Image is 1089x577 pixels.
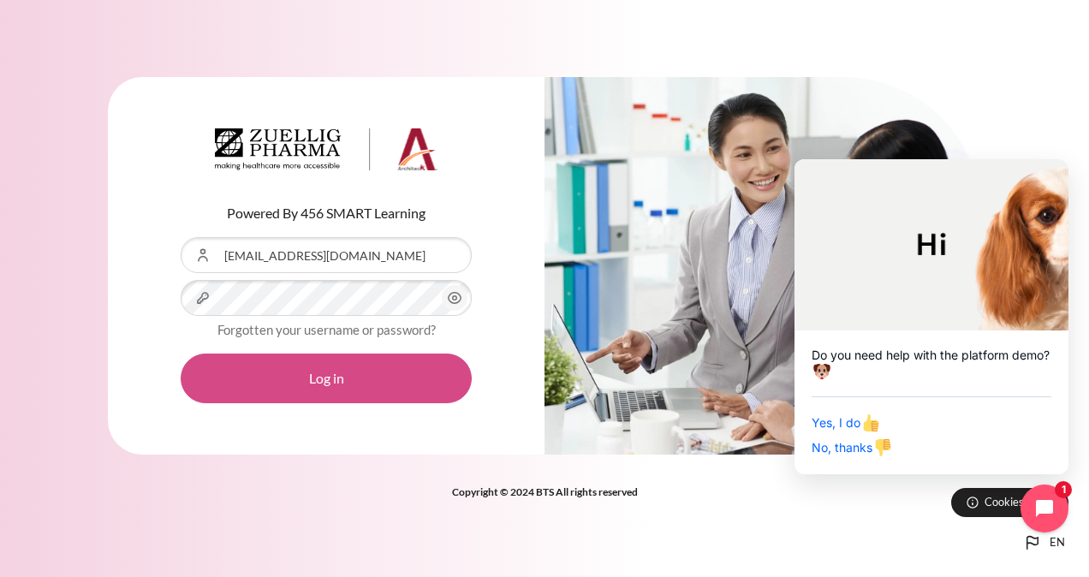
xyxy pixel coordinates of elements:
[181,237,472,273] input: Username or Email Address
[181,203,472,223] p: Powered By 456 SMART Learning
[215,128,437,171] img: Architeck
[452,485,638,498] strong: Copyright © 2024 BTS All rights reserved
[217,322,436,337] a: Forgotten your username or password?
[1015,526,1072,560] button: Languages
[215,128,437,178] a: Architeck
[951,488,1068,517] button: Cookies notice
[985,494,1056,510] span: Cookies notice
[1050,534,1065,551] span: en
[181,354,472,403] button: Log in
